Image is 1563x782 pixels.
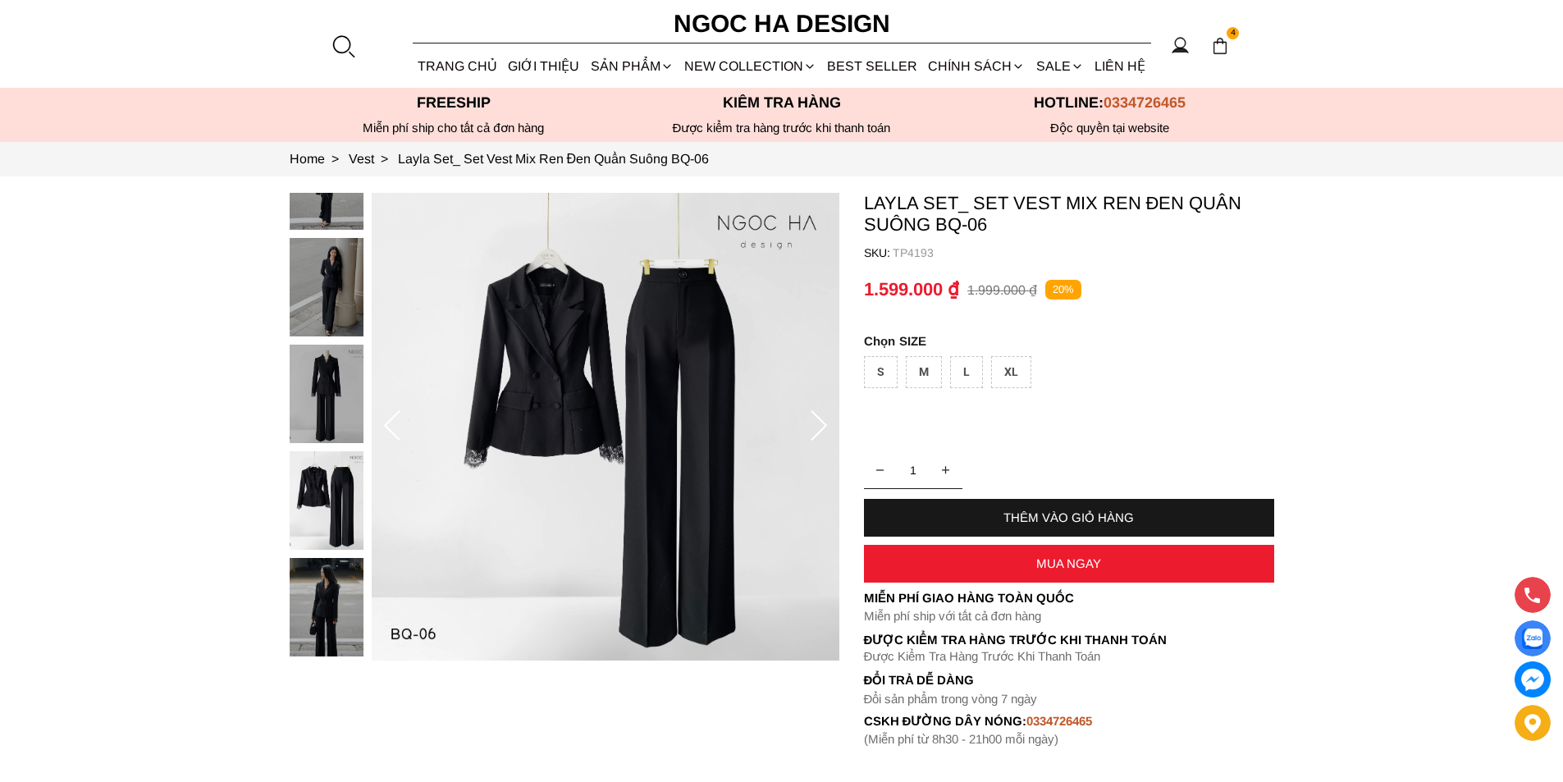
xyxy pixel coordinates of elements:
p: Được Kiểm Tra Hàng Trước Khi Thanh Toán [864,649,1274,664]
input: Quantity input [864,454,962,487]
a: Ngoc Ha Design [659,4,905,43]
a: BEST SELLER [822,44,923,88]
img: Display image [1522,629,1542,649]
div: Miễn phí ship cho tất cả đơn hàng [290,121,618,135]
div: XL [991,356,1031,388]
img: Layla Set_ Set Vest Mix Ren Đen Quần Suông BQ-06_mini_3 [290,451,363,550]
p: 1.599.000 ₫ [864,279,959,300]
a: Link to Layla Set_ Set Vest Mix Ren Đen Quần Suông BQ-06 [398,152,710,166]
div: S [864,356,898,388]
h6: Đổi trả dễ dàng [864,673,1274,687]
p: Layla Set_ Set Vest Mix Ren Đen Quần Suông BQ-06 [864,193,1274,236]
font: Đổi sản phẩm trong vòng 7 ngày [864,692,1038,706]
a: NEW COLLECTION [679,44,821,88]
a: Link to Home [290,152,349,166]
img: Layla Set_ Set Vest Mix Ren Đen Quần Suông BQ-06_mini_2 [290,345,363,443]
span: 0334726465 [1104,94,1186,111]
h6: Độc quyền tại website [946,121,1274,135]
div: THÊM VÀO GIỎ HÀNG [864,510,1274,524]
img: Layla Set_ Set Vest Mix Ren Đen Quần Suông BQ-06_3 [372,193,839,661]
a: Display image [1515,620,1551,656]
div: M [906,356,942,388]
div: L [950,356,983,388]
div: MUA NGAY [864,556,1274,570]
h6: SKU: [864,246,893,259]
div: SẢN PHẨM [585,44,679,88]
p: TP4193 [893,246,1274,259]
img: img-CART-ICON-ksit0nf1 [1211,37,1229,55]
p: Hotline: [946,94,1274,112]
p: 1.999.000 ₫ [967,282,1037,298]
img: Layla Set_ Set Vest Mix Ren Đen Quần Suông BQ-06_mini_4 [290,558,363,656]
p: Freeship [290,94,618,112]
span: > [325,152,345,166]
p: Được kiểm tra hàng trước khi thanh toán [618,121,946,135]
font: (Miễn phí từ 8h30 - 21h00 mỗi ngày) [864,732,1058,746]
p: SIZE [864,334,1274,348]
span: > [374,152,395,166]
p: 20% [1045,280,1081,300]
font: 0334726465 [1026,714,1092,728]
a: messenger [1515,661,1551,697]
span: 4 [1227,27,1240,40]
font: Miễn phí ship với tất cả đơn hàng [864,609,1041,623]
a: Link to Vest [349,152,398,166]
a: TRANG CHỦ [413,44,503,88]
a: LIÊN HỆ [1089,44,1150,88]
font: cskh đường dây nóng: [864,714,1027,728]
p: Được Kiểm Tra Hàng Trước Khi Thanh Toán [864,633,1274,647]
a: GIỚI THIỆU [503,44,585,88]
font: Miễn phí giao hàng toàn quốc [864,591,1074,605]
img: Layla Set_ Set Vest Mix Ren Đen Quần Suông BQ-06_mini_1 [290,238,363,336]
div: Chính sách [923,44,1031,88]
font: Kiểm tra hàng [723,94,841,111]
a: SALE [1031,44,1089,88]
